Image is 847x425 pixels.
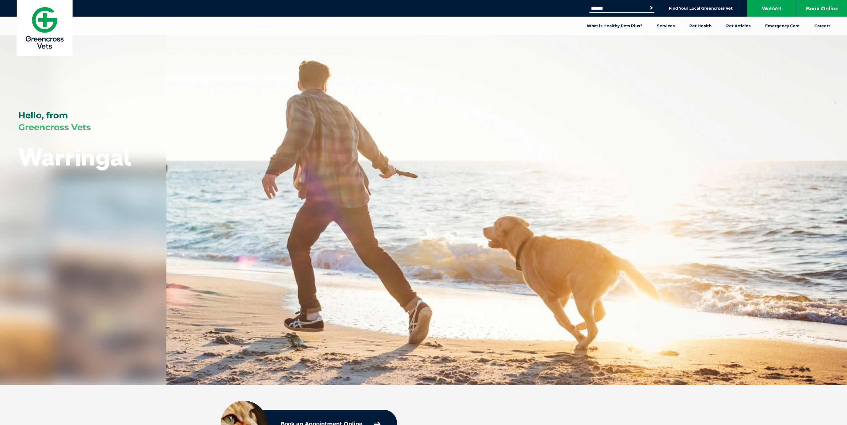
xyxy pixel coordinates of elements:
a: What is Healthy Pets Plus? [579,17,650,35]
span: Greencross Vets [18,122,91,133]
a: Find Your Local Greencross Vet [669,6,733,11]
a: Pet Health [682,17,719,35]
a: Emergency Care [758,17,807,35]
a: Pet Articles [719,17,758,35]
a: Services [650,17,682,35]
h1: Warringal [18,144,131,170]
a: Careers [807,17,838,35]
button: Search [648,5,655,11]
span: Hello, from [18,110,68,121]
